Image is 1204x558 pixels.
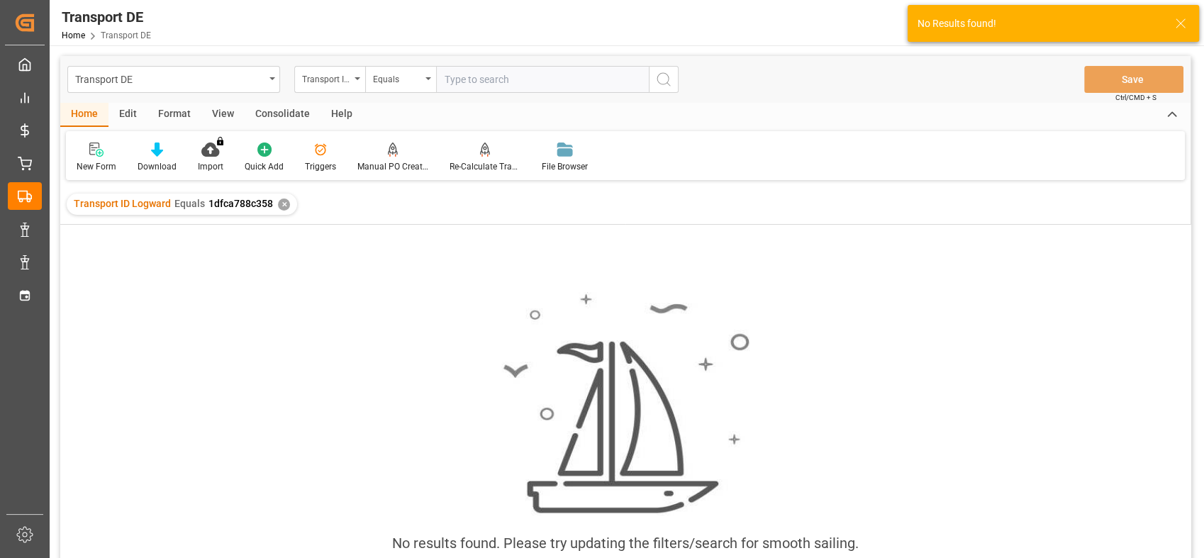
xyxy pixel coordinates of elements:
button: open menu [67,66,280,93]
span: 1dfca788c358 [208,198,273,209]
div: No Results found! [918,16,1161,31]
div: Transport DE [62,6,151,28]
div: Transport ID Logward [302,69,350,86]
div: File Browser [542,160,588,173]
button: Save [1084,66,1183,93]
a: Home [62,30,85,40]
div: Help [320,103,363,127]
div: Manual PO Creation [357,160,428,173]
div: Triggers [305,160,336,173]
div: Download [138,160,177,173]
div: Format [147,103,201,127]
div: View [201,103,245,127]
div: Re-Calculate Transport Costs [450,160,520,173]
div: Edit [108,103,147,127]
div: New Form [77,160,116,173]
span: Ctrl/CMD + S [1115,92,1156,103]
div: Equals [373,69,421,86]
span: Equals [174,198,205,209]
div: Quick Add [245,160,284,173]
div: Transport DE [75,69,264,87]
button: open menu [294,66,365,93]
span: Transport ID Logward [74,198,171,209]
input: Type to search [436,66,649,93]
div: ✕ [278,199,290,211]
div: Home [60,103,108,127]
button: open menu [365,66,436,93]
button: search button [649,66,679,93]
div: Consolidate [245,103,320,127]
div: No results found. Please try updating the filters/search for smooth sailing. [392,532,859,554]
img: smooth_sailing.jpeg [501,292,749,515]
